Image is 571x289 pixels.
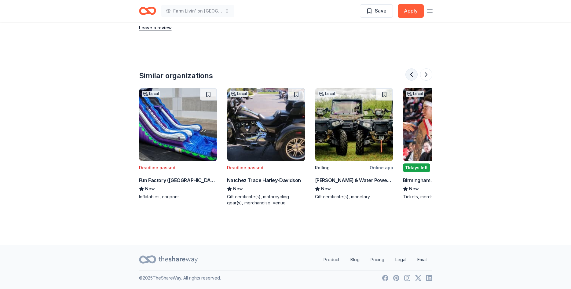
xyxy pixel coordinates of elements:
[139,24,172,31] button: Leave a review
[233,185,243,192] span: New
[227,194,305,206] div: Gift certificate(s), motorcycling gear(s), merchandise, venue
[366,254,389,266] a: Pricing
[409,185,419,192] span: New
[139,88,217,161] img: Image for Fun Factory (Tuscaloosa)
[139,164,175,171] div: Deadline passed
[139,274,221,282] p: © 2025 TheShareWay. All rights reserved.
[390,254,411,266] a: Legal
[403,88,481,161] img: Image for Birmingham Squadron
[142,91,160,97] div: Local
[403,163,430,172] div: 11 days left
[173,7,222,15] span: Farm Livin' on [GEOGRAPHIC_DATA]
[227,177,301,184] div: Natchez Trace Harley-Davidson
[230,91,248,97] div: Local
[139,4,156,18] a: Home
[315,88,393,200] a: Image for Woods & Water PowersportsLocalRollingOnline app[PERSON_NAME] & Water PowersportsNewGift...
[315,177,393,184] div: [PERSON_NAME] & Water Powersports
[145,185,155,192] span: New
[403,88,481,200] a: Image for Birmingham SquadronLocal11days leftOnline appBirmingham SquadronNewTickets, merchandise
[319,254,432,266] nav: quick links
[346,254,364,266] a: Blog
[139,194,217,200] div: Inflatables, coupons
[318,91,336,97] div: Local
[403,177,454,184] div: Birmingham Squadron
[227,164,263,171] div: Deadline passed
[139,177,217,184] div: Fun Factory ([GEOGRAPHIC_DATA])
[227,88,305,206] a: Image for Natchez Trace Harley-DavidsonLocalDeadline passedNatchez Trace Harley-DavidsonNewGift c...
[161,5,234,17] button: Farm Livin' on [GEOGRAPHIC_DATA]
[398,4,424,18] button: Apply
[375,7,386,15] span: Save
[321,185,331,192] span: New
[315,88,393,161] img: Image for Woods & Water Powersports
[403,194,481,200] div: Tickets, merchandise
[315,164,330,171] div: Rolling
[412,254,432,266] a: Email
[370,164,393,171] div: Online app
[319,254,344,266] a: Product
[406,91,424,97] div: Local
[227,88,305,161] img: Image for Natchez Trace Harley-Davidson
[315,194,393,200] div: Gift certificate(s), monetary
[360,4,393,18] button: Save
[139,71,213,81] div: Similar organizations
[139,88,217,200] a: Image for Fun Factory (Tuscaloosa)LocalDeadline passedFun Factory ([GEOGRAPHIC_DATA])NewInflatabl...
